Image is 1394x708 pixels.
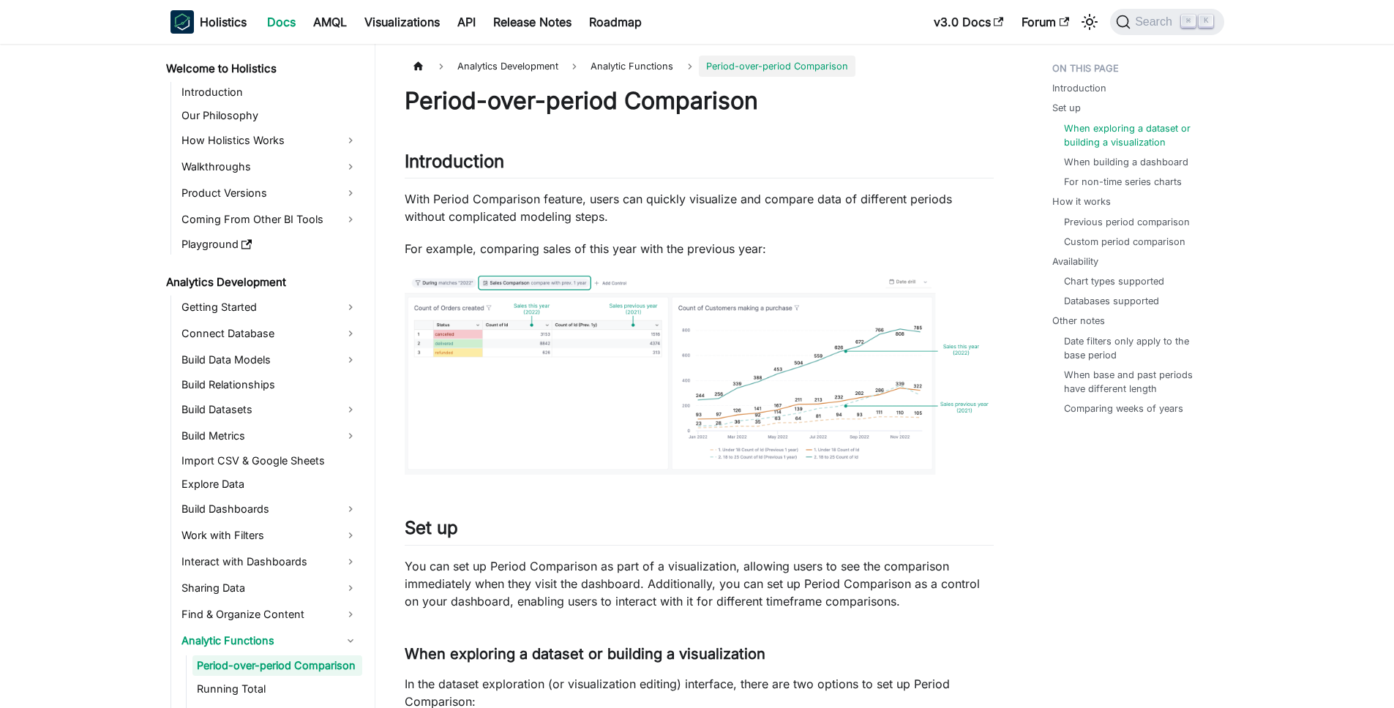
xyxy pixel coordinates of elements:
[405,557,994,610] p: You can set up Period Comparison as part of a visualization, allowing users to see the comparison...
[1064,274,1164,288] a: Chart types supported
[177,603,362,626] a: Find & Organize Content
[177,424,362,448] a: Build Metrics
[405,151,994,178] h2: Introduction
[177,348,362,372] a: Build Data Models
[177,208,362,231] a: Coming From Other BI Tools
[405,56,994,77] nav: Breadcrumbs
[1052,255,1098,268] a: Availability
[1064,215,1190,229] a: Previous period comparison
[1078,10,1101,34] button: Switch between dark and light mode (currently light mode)
[177,474,362,494] a: Explore Data
[177,234,362,255] a: Playground
[405,86,994,116] h1: Period-over-period Comparison
[1064,121,1210,149] a: When exploring a dataset or building a visualization
[1052,101,1081,115] a: Set up
[1110,9,1224,35] button: Search (Command+K)
[192,679,362,699] a: Running Total
[1064,235,1185,249] a: Custom period comparison
[449,10,484,34] a: API
[405,645,994,663] h3: When exploring a dataset or building a visualization
[699,56,855,77] span: Period-over-period Comparison
[925,10,1013,34] a: v3.0 Docs
[177,550,362,573] a: Interact with Dashboards
[177,374,362,395] a: Build Relationships
[405,517,994,545] h2: Set up
[170,10,247,34] a: HolisticsHolistics
[200,13,247,31] b: Holistics
[156,44,375,708] nav: Docs sidebar
[583,56,681,77] span: Analytic Functions
[177,322,362,345] a: Connect Database
[1181,15,1196,28] kbd: ⌘
[1064,334,1210,362] a: Date filters only apply to the base period
[177,524,362,547] a: Work with Filters
[1052,195,1111,208] a: How it works
[580,10,651,34] a: Roadmap
[1064,175,1182,189] a: For non-time series charts
[1064,294,1159,308] a: Databases supported
[177,105,362,126] a: Our Philosophy
[177,576,362,600] a: Sharing Data
[177,129,362,152] a: How Holistics Works
[1064,155,1188,169] a: When building a dashboard
[170,10,194,34] img: Holistics
[177,295,362,319] a: Getting Started
[1052,81,1106,95] a: Introduction
[450,56,566,77] span: Analytics Development
[405,190,994,225] p: With Period Comparison feature, users can quickly visualize and compare data of different periods...
[1131,15,1181,29] span: Search
[177,451,362,471] a: Import CSV & Google Sheets
[484,10,580,34] a: Release Notes
[1052,314,1105,328] a: Other notes
[356,10,449,34] a: Visualizations
[177,155,362,178] a: Walkthroughs
[405,240,994,257] p: For example, comparing sales of this year with the previous year:
[177,181,362,205] a: Product Versions
[1064,368,1210,396] a: When base and past periods have different length
[1013,10,1078,34] a: Forum
[162,272,362,293] a: Analytics Development
[177,82,362,102] a: Introduction
[177,629,362,652] a: Analytic Functions
[177,398,362,421] a: Build Datasets
[258,10,304,34] a: Docs
[1064,402,1183,415] a: Comparing weeks of years
[405,56,432,77] a: Home page
[192,655,362,676] a: Period-over-period Comparison
[304,10,356,34] a: AMQL
[162,59,362,79] a: Welcome to Holistics
[1199,15,1213,28] kbd: K
[177,497,362,521] a: Build Dashboards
